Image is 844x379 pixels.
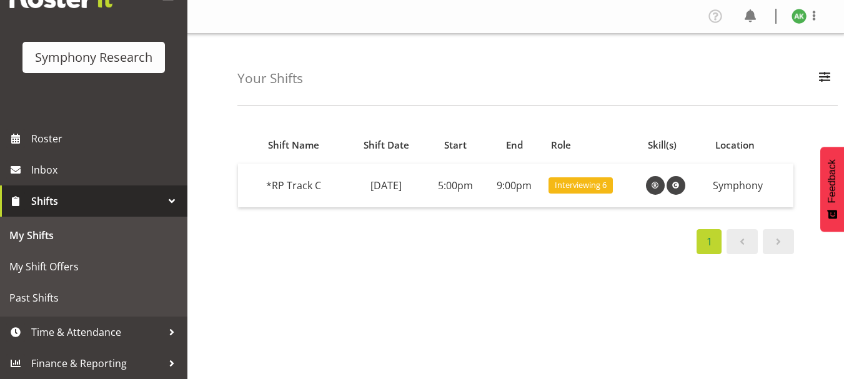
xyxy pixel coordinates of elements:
span: Start [444,138,467,152]
h4: Your Shifts [237,71,303,86]
span: Roster [31,129,181,148]
span: Shift Date [364,138,409,152]
span: Role [551,138,571,152]
td: 5:00pm [425,164,485,207]
button: Filter Employees [812,65,838,92]
span: Shifts [31,192,162,210]
span: Past Shifts [9,288,178,307]
a: My Shift Offers [3,251,184,282]
a: My Shifts [3,220,184,251]
span: My Shift Offers [9,257,178,276]
span: Skill(s) [648,138,677,152]
td: [DATE] [347,164,425,207]
span: Time & Attendance [31,323,162,342]
td: 9:00pm [485,164,544,207]
button: Feedback - Show survey [820,147,844,232]
td: Symphony [708,164,793,207]
a: Past Shifts [3,282,184,313]
span: End [506,138,523,152]
span: Finance & Reporting [31,354,162,373]
img: amit-kumar11606.jpg [792,9,807,24]
span: Location [715,138,755,152]
div: Symphony Research [35,48,152,67]
span: Inbox [31,160,181,179]
span: Interviewing 6 [555,179,607,191]
span: Feedback [827,159,838,203]
td: *RP Track C [261,164,347,207]
span: My Shifts [9,226,178,245]
span: Shift Name [268,138,319,152]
